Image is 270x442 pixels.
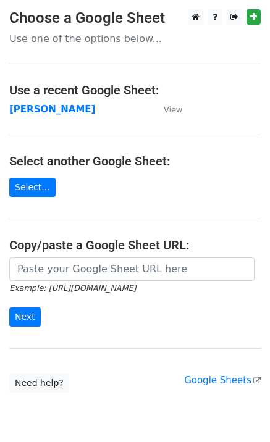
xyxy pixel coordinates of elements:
a: View [151,104,182,115]
h4: Select another Google Sheet: [9,154,261,169]
input: Next [9,307,41,327]
small: View [164,105,182,114]
h3: Choose a Google Sheet [9,9,261,27]
a: Need help? [9,373,69,393]
a: [PERSON_NAME] [9,104,95,115]
input: Paste your Google Sheet URL here [9,257,255,281]
a: Select... [9,178,56,197]
h4: Copy/paste a Google Sheet URL: [9,238,261,252]
p: Use one of the options below... [9,32,261,45]
h4: Use a recent Google Sheet: [9,83,261,98]
small: Example: [URL][DOMAIN_NAME] [9,283,136,293]
a: Google Sheets [184,375,261,386]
